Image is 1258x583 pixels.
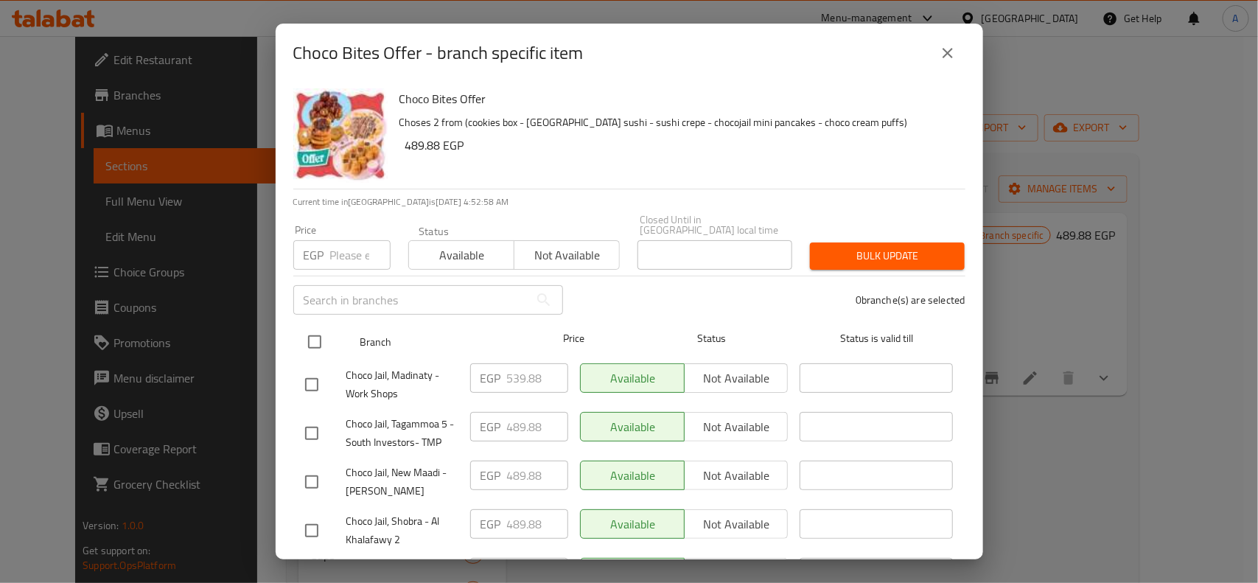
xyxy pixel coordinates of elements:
span: Choco Jail, Tagammoa 5 - South Investors- TMP [346,415,458,452]
p: 0 branche(s) are selected [856,293,965,307]
span: Not available [520,245,614,266]
p: EGP [481,418,501,436]
p: EGP [481,467,501,484]
p: Current time in [GEOGRAPHIC_DATA] is [DATE] 4:52:58 AM [293,195,965,209]
span: Choco Jail, Madinaty - Work Shops [346,366,458,403]
p: Choses 2 from (cookies box - [GEOGRAPHIC_DATA] sushi - sushi crepe - chocojail mini pancakes - ch... [399,114,954,132]
img: Choco Bites Offer [293,88,388,183]
button: Bulk update [810,242,965,270]
p: EGP [481,515,501,533]
span: Status [635,329,788,348]
h6: Choco Bites Offer [399,88,954,109]
span: Price [525,329,623,348]
input: Please enter price [507,509,568,539]
button: close [930,35,965,71]
input: Search in branches [293,285,529,315]
button: Available [408,240,514,270]
span: Status is valid till [800,329,953,348]
input: Please enter price [507,461,568,490]
input: Please enter price [507,363,568,393]
span: Branch [360,333,513,352]
span: Bulk update [822,247,953,265]
input: Please enter price [330,240,391,270]
span: Choco Jail, New Maadi - [PERSON_NAME] [346,464,458,500]
input: Please enter price [507,412,568,441]
h6: 489.88 EGP [405,135,954,156]
p: EGP [481,369,501,387]
span: Available [415,245,509,266]
h2: Choco Bites Offer - branch specific item [293,41,584,65]
span: Choco Jail, Shobra - Al Khalafawy 2 [346,512,458,549]
p: EGP [304,246,324,264]
button: Not available [514,240,620,270]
